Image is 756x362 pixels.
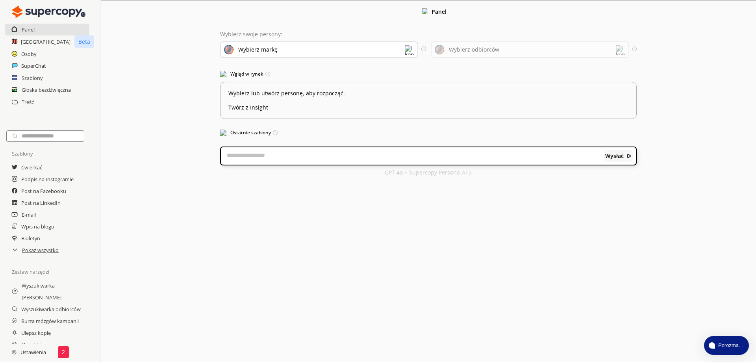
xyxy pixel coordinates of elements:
[12,150,33,157] font: Szablony
[435,45,444,54] img: Ikona publiczności
[432,8,447,15] font: Panel
[228,104,268,111] font: Twórz z Insight
[616,45,625,55] img: Ikona rozwijana
[21,60,46,72] a: SuperChat
[21,327,51,339] a: Ulepsz kopię
[22,98,34,106] font: Treść
[228,89,345,97] font: Wybierz lub utwórz personę, aby rozpocząć.
[704,336,749,355] button: atlas-launcher
[238,46,278,53] font: Wybierz markę
[224,45,233,54] img: Ikona marki
[21,306,81,313] font: Wyszukiwarka odbiorców
[21,176,74,183] font: Podpis na Instagramie
[21,164,42,171] font: Ćwierkać
[21,197,61,209] a: Post na LinkedIn
[21,48,36,60] a: Osoby
[273,130,278,135] img: Ikona podpowiedzi
[21,38,70,45] font: [GEOGRAPHIC_DATA]
[21,317,79,325] font: Burza mózgów kampanii
[22,211,36,218] font: E-mail
[20,349,46,356] font: Ustawienia
[22,247,59,254] font: Pokaż wszystko
[422,8,428,14] img: Zamknąć
[22,96,34,108] a: Treść
[22,244,59,256] a: Pokaż wszystko
[21,235,40,242] font: Biuletyn
[230,129,271,136] font: Ostatnie szablony
[21,303,81,315] a: Wyszukiwarka odbiorców
[22,86,71,93] font: Głoska bezdźwięczna
[22,26,35,33] font: Panel
[21,162,42,173] a: Ćwierkać
[21,223,54,230] font: Wpis na blogu
[220,71,226,77] img: Wgląd w rynek
[22,282,61,301] font: Wyszukiwarka [PERSON_NAME]
[21,36,70,48] a: [GEOGRAPHIC_DATA]
[22,280,87,303] a: Wyszukiwarka [PERSON_NAME]
[21,315,79,327] a: Burza mózgów kampanii
[605,152,624,160] font: Wysłać
[22,209,36,221] a: E-mail
[12,268,49,275] font: Zestaw narzędzi
[230,71,263,77] font: Wgląd w rynek
[78,38,90,45] font: Beta
[21,50,36,58] font: Osoby
[449,46,499,53] font: Wybierz odbiorców
[21,185,66,197] a: Post na Facebooku
[22,339,52,351] a: Uprość kopię
[421,46,426,51] img: Ikona podpowiedzi
[21,232,40,244] a: Biuletyn
[21,329,51,336] font: Ulepsz kopię
[22,24,35,35] a: Panel
[21,221,54,232] a: Wpis na blogu
[220,30,282,38] font: Wybierz swoje persony:
[21,173,74,185] a: Podpis na Instagramie
[12,4,85,20] img: Zamknąć
[21,199,61,206] font: Post na LinkedIn
[62,348,65,356] font: 2
[385,169,472,176] font: GPT 4o + Supercopy Persona-AI 3
[626,153,632,159] img: Zamknąć
[405,45,414,55] img: Ikona rozwijana
[22,84,71,96] a: Głoska bezdźwięczna
[21,187,66,195] font: Post na Facebooku
[22,341,52,348] font: Uprość kopię
[21,62,46,69] font: SuperChat
[22,72,43,84] a: Szablony
[632,46,637,51] img: Ikona podpowiedzi
[265,72,270,76] img: Ikona podpowiedzi
[12,350,17,355] img: Zamknąć
[220,130,226,136] img: Popularne szablony
[22,74,43,82] font: Szablony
